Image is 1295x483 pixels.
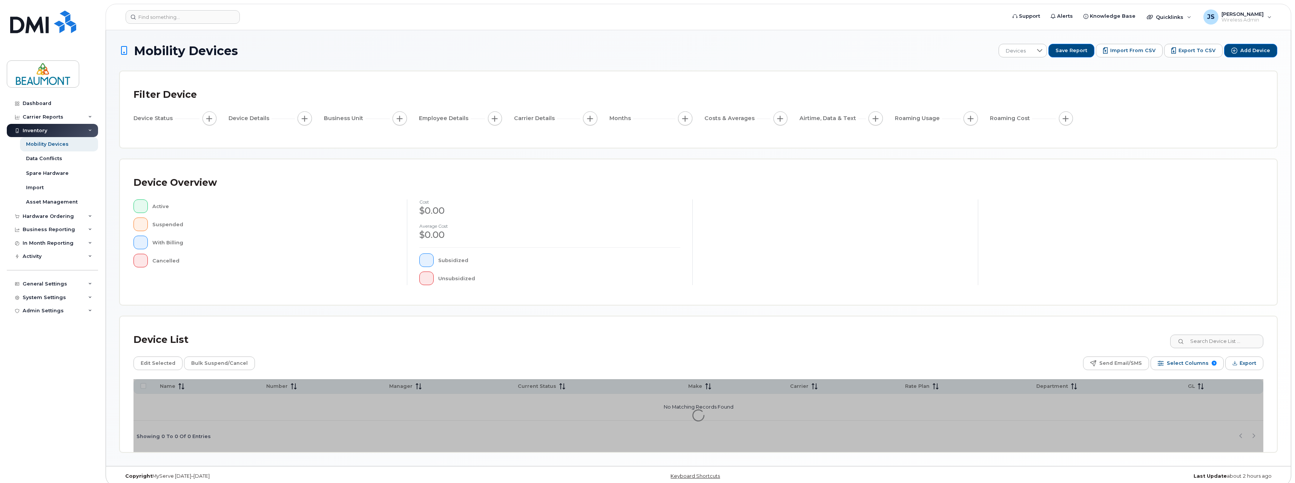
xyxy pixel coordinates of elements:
[1056,47,1087,54] span: Save Report
[1164,44,1223,57] button: Export to CSV
[419,199,680,204] h4: cost
[514,114,557,122] span: Carrier Details
[324,114,365,122] span: Business Unit
[1048,44,1094,57] button: Save Report
[438,253,681,267] div: Subsidized
[1194,473,1227,479] strong: Last Update
[990,114,1032,122] span: Roaming Cost
[999,44,1033,58] span: Devices
[1225,356,1263,370] button: Export
[419,114,471,122] span: Employee Details
[1212,361,1217,366] span: 9
[419,228,680,241] div: $0.00
[1099,358,1142,369] span: Send Email/SMS
[1240,358,1256,369] span: Export
[895,114,942,122] span: Roaming Usage
[1151,356,1224,370] button: Select Columns 9
[120,473,505,479] div: MyServe [DATE]–[DATE]
[133,114,175,122] span: Device Status
[1096,44,1163,57] button: Import from CSV
[134,44,238,57] span: Mobility Devices
[141,358,175,369] span: Edit Selected
[419,204,680,217] div: $0.00
[152,254,395,267] div: Cancelled
[1178,47,1215,54] span: Export to CSV
[419,224,680,228] h4: Average cost
[704,114,757,122] span: Costs & Averages
[1240,47,1270,54] span: Add Device
[133,173,217,193] div: Device Overview
[133,356,183,370] button: Edit Selected
[1224,44,1277,57] button: Add Device
[184,356,255,370] button: Bulk Suspend/Cancel
[1110,47,1155,54] span: Import from CSV
[152,236,395,249] div: With Billing
[152,218,395,231] div: Suspended
[609,114,633,122] span: Months
[125,473,152,479] strong: Copyright
[671,473,720,479] a: Keyboard Shortcuts
[1167,358,1209,369] span: Select Columns
[891,473,1277,479] div: about 2 hours ago
[1083,356,1149,370] button: Send Email/SMS
[438,272,681,285] div: Unsubsidized
[152,199,395,213] div: Active
[133,330,189,350] div: Device List
[1170,335,1263,348] input: Search Device List ...
[133,85,197,105] div: Filter Device
[191,358,248,369] span: Bulk Suspend/Cancel
[229,114,272,122] span: Device Details
[799,114,858,122] span: Airtime, Data & Text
